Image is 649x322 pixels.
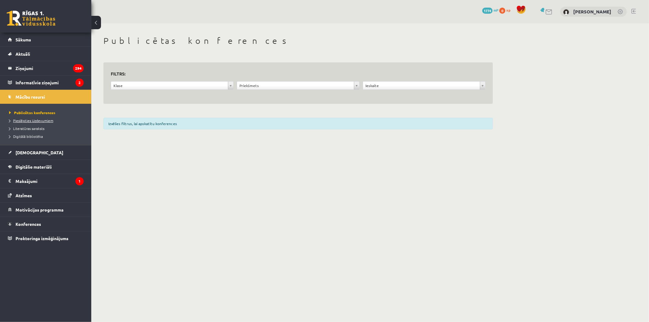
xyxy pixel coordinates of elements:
i: 2 [75,79,84,87]
span: [DEMOGRAPHIC_DATA] [16,150,63,155]
span: 0 [499,8,505,14]
a: Atzīmes [8,188,84,202]
span: xp [506,8,510,12]
div: Izvēlies filtrus, lai apskatītu konferences [103,118,493,129]
a: Sākums [8,33,84,47]
a: Informatīvie ziņojumi2 [8,75,84,89]
i: 1 [75,177,84,185]
span: Sākums [16,37,31,42]
span: Konferences [16,221,41,227]
h1: Publicētas konferences [103,36,493,46]
legend: Ziņojumi [16,61,84,75]
a: Digitālā bibliotēka [9,134,85,139]
a: Proktoringa izmēģinājums [8,231,84,245]
span: Aktuāli [16,51,30,57]
a: Digitālie materiāli [8,160,84,174]
legend: Maksājumi [16,174,84,188]
span: Pieslēgties Uzdevumiem [9,118,53,123]
a: Mācību resursi [8,90,84,104]
a: 0 xp [499,8,513,12]
span: Atzīmes [16,193,32,198]
span: Digitālā bibliotēka [9,134,43,139]
a: Konferences [8,217,84,231]
span: Literatūras saraksts [9,126,44,131]
a: 1774 mP [482,8,498,12]
span: Ieskaite [365,82,477,89]
span: Proktoringa izmēģinājums [16,236,68,241]
a: Aktuāli [8,47,84,61]
a: Rīgas 1. Tālmācības vidusskola [7,11,55,26]
a: Klase [111,82,233,89]
a: Maksājumi1 [8,174,84,188]
span: Digitālie materiāli [16,164,52,170]
a: Motivācijas programma [8,203,84,217]
img: Oskars Zēbergs [563,9,569,15]
a: [PERSON_NAME] [573,9,611,15]
a: Publicētas konferences [9,110,85,115]
span: Mācību resursi [16,94,45,100]
a: Priekšmets [237,82,359,89]
a: Ziņojumi294 [8,61,84,75]
a: Ieskaite [363,82,485,89]
span: Motivācijas programma [16,207,64,212]
legend: Informatīvie ziņojumi [16,75,84,89]
a: Literatūras saraksts [9,126,85,131]
a: [DEMOGRAPHIC_DATA] [8,145,84,159]
span: Publicētas konferences [9,110,55,115]
h3: Filtrs: [111,70,478,78]
a: Pieslēgties Uzdevumiem [9,118,85,123]
i: 294 [73,64,84,72]
span: mP [494,8,498,12]
span: Klase [113,82,225,89]
span: Priekšmets [239,82,351,89]
span: 1774 [482,8,493,14]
